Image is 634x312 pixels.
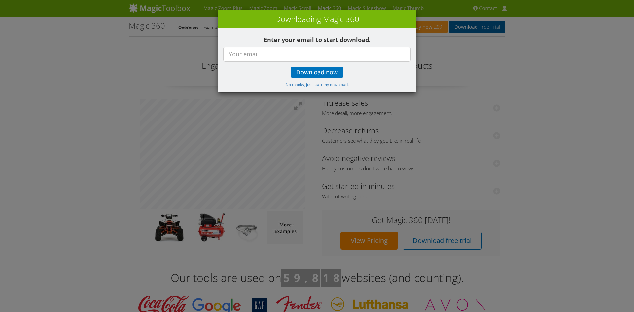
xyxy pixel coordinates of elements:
[222,14,412,25] h3: Downloading Magic 360
[223,47,411,62] input: Your email
[264,36,370,44] b: Enter your email to start download.
[296,70,338,75] span: Download now
[286,82,349,87] small: No thanks, just start my download.
[291,67,343,78] a: Download now
[286,81,349,87] a: No thanks, just start my download.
